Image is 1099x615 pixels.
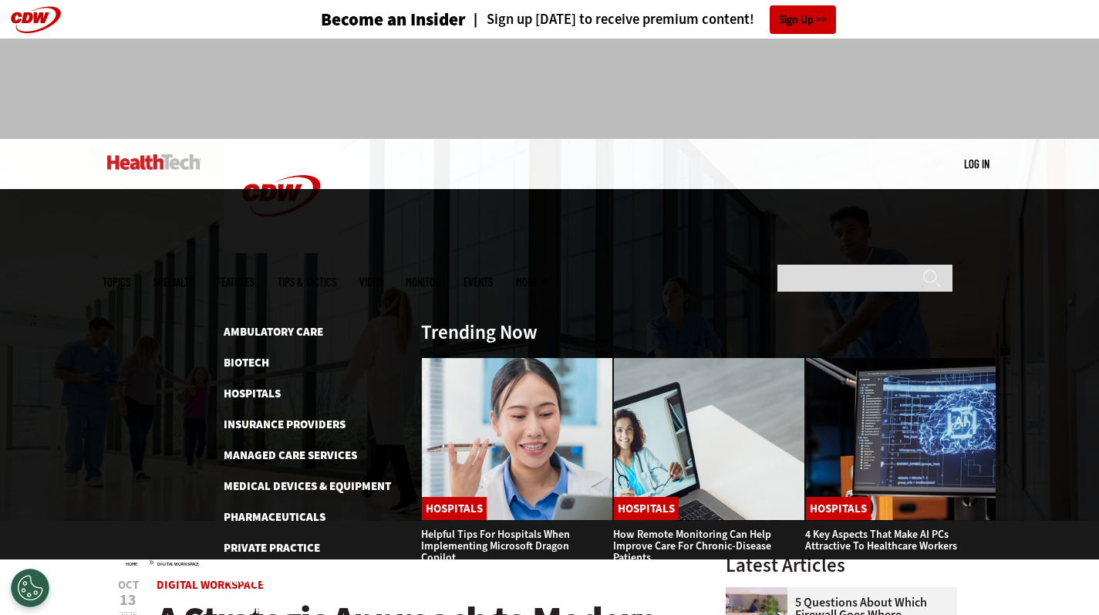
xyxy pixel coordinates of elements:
span: 13 [118,593,139,608]
div: Cookies Settings [11,569,49,607]
a: Hospitals [806,497,871,520]
div: User menu [964,156,989,172]
a: Sign Up [770,5,836,34]
a: 4 Key Aspects That Make AI PCs Attractive to Healthcare Workers [805,527,957,553]
img: Doctor using phone to dictate to tablet [421,357,613,521]
iframe: advertisement [269,54,831,123]
a: Biotech [224,355,269,370]
img: Home [107,154,201,170]
a: Helpful Tips for Hospitals When Implementing Microsoft Dragon Copilot [421,527,570,565]
a: Hospitals [422,497,487,520]
h3: Become an Insider [321,11,466,29]
a: Hospitals [614,497,679,520]
img: Home [224,139,339,253]
a: Log in [964,157,989,171]
a: How Remote Monitoring Can Help Improve Care for Chronic-Disease Patients [613,527,771,565]
a: Sign up [DATE] to receive premium content! [466,12,754,27]
div: » [126,556,686,568]
h3: Trending Now [421,323,538,342]
a: Digital Workspace [157,561,199,567]
a: Insurance Providers [224,417,346,432]
img: Desktop monitor with brain AI concept [805,357,997,521]
a: Become an Insider [263,11,466,29]
button: Open Preferences [11,569,49,607]
img: Patient speaking with doctor [613,357,805,521]
a: Pharmaceuticals [224,509,325,525]
a: Medical Devices & Equipment [224,478,391,494]
a: Ambulatory Care [224,324,323,340]
a: Hospitals [224,386,281,401]
a: Rural Healthcare [224,571,327,586]
a: Digital Workspace [157,577,264,593]
a: Home [126,561,137,567]
a: Private Practice [224,540,320,556]
a: Managed Care Services [224,448,357,463]
span: Oct [118,580,139,591]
